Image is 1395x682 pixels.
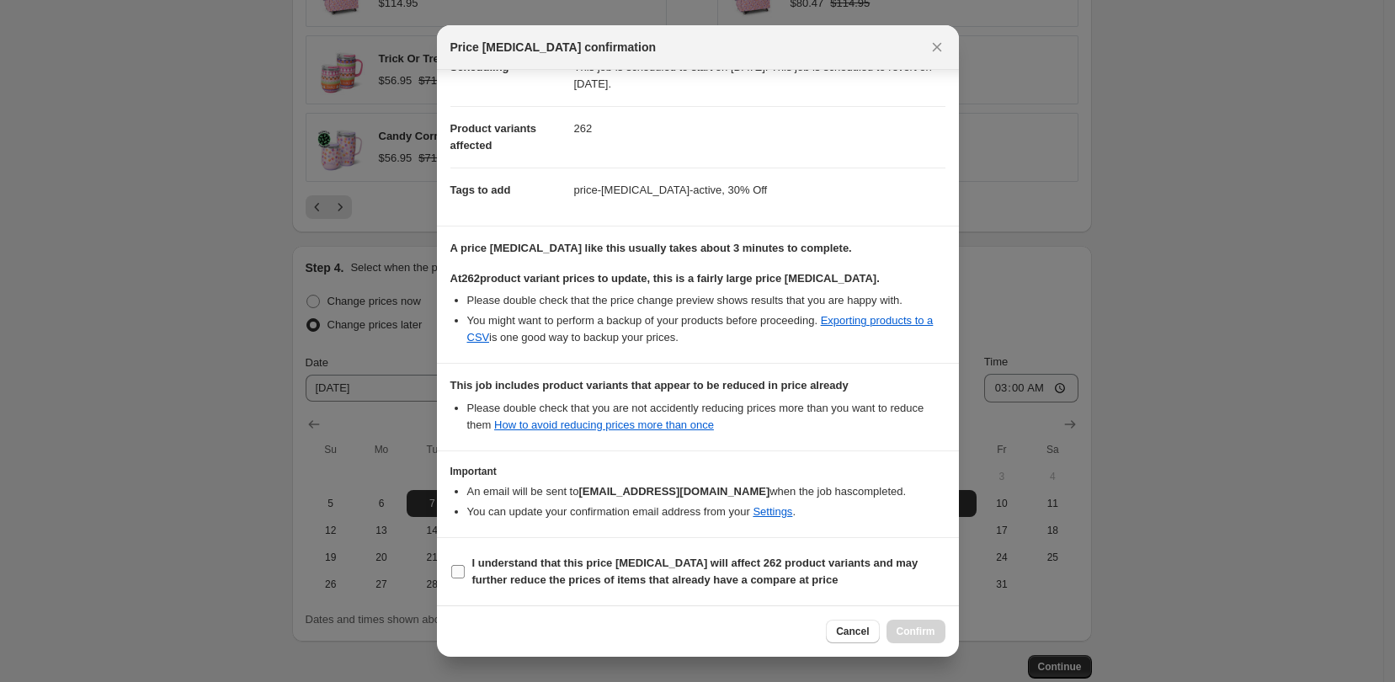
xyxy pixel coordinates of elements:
[450,184,511,196] span: Tags to add
[574,106,945,151] dd: 262
[578,485,769,498] b: [EMAIL_ADDRESS][DOMAIN_NAME]
[494,418,714,431] a: How to avoid reducing prices more than once
[467,504,945,520] li: You can update your confirmation email address from your .
[450,122,537,152] span: Product variants affected
[467,400,945,434] li: Please double check that you are not accidently reducing prices more than you want to reduce them
[450,242,852,254] b: A price [MEDICAL_DATA] like this usually takes about 3 minutes to complete.
[574,168,945,212] dd: price-[MEDICAL_DATA]-active, 30% Off
[467,292,945,309] li: Please double check that the price change preview shows results that you are happy with.
[450,465,945,478] h3: Important
[753,505,792,518] a: Settings
[472,557,918,586] b: I understand that this price [MEDICAL_DATA] will affect 262 product variants and may further redu...
[450,272,880,285] b: At 262 product variant prices to update, this is a fairly large price [MEDICAL_DATA].
[925,35,949,59] button: Close
[826,620,879,643] button: Cancel
[574,45,945,106] dd: This job is scheduled to start on [DATE]. This job is scheduled to revert on [DATE].
[467,312,945,346] li: You might want to perform a backup of your products before proceeding. is one good way to backup ...
[467,483,945,500] li: An email will be sent to when the job has completed .
[450,39,657,56] span: Price [MEDICAL_DATA] confirmation
[836,625,869,638] span: Cancel
[450,379,849,392] b: This job includes product variants that appear to be reduced in price already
